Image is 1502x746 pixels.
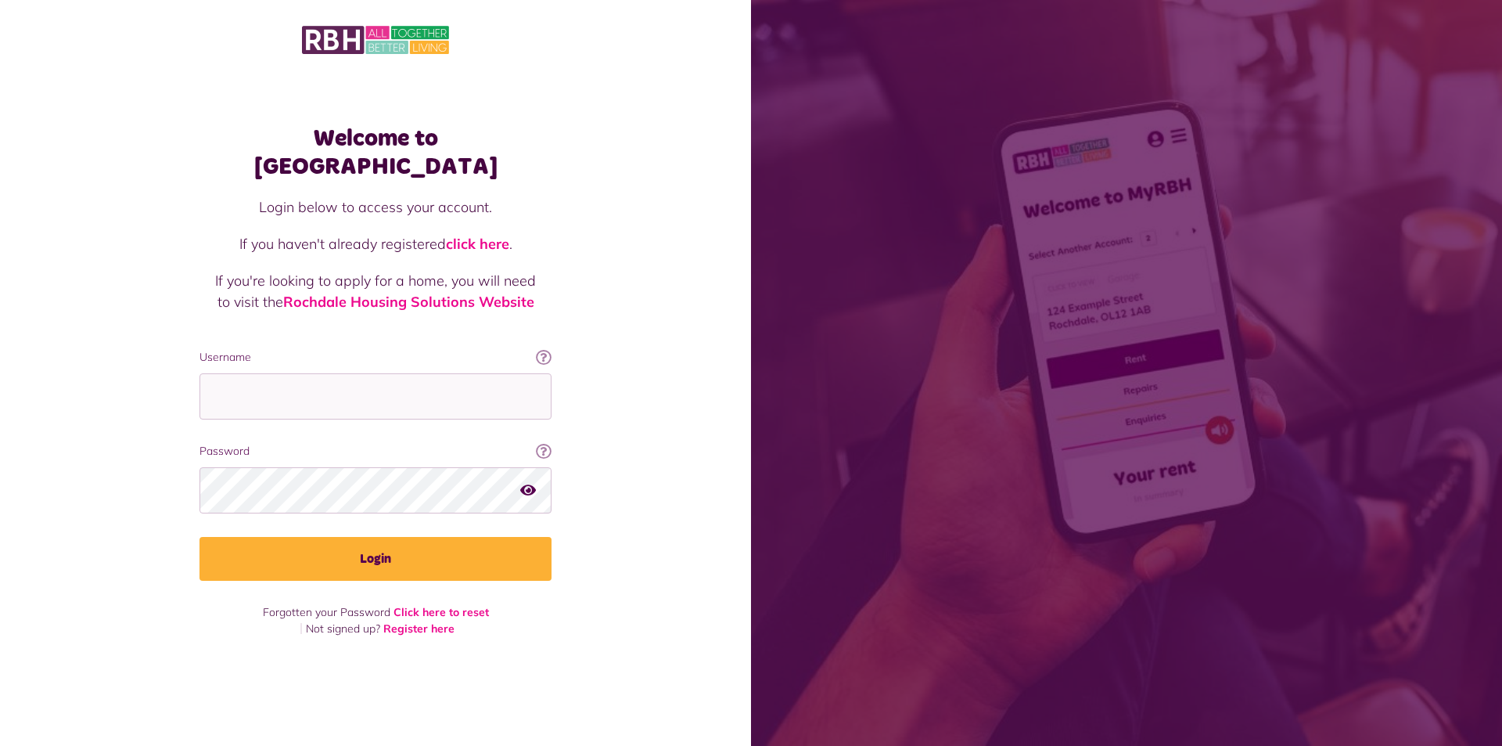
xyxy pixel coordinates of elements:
[199,349,552,366] label: Username
[199,443,552,459] label: Password
[215,270,536,312] p: If you're looking to apply for a home, you will need to visit the
[283,293,534,311] a: Rochdale Housing Solutions Website
[302,23,449,56] img: MyRBH
[306,622,380,636] span: Not signed up?
[446,235,509,253] a: click here
[215,233,536,254] p: If you haven't already registered .
[263,605,390,619] span: Forgotten your Password
[199,124,552,181] h1: Welcome to [GEOGRAPHIC_DATA]
[393,605,489,619] a: Click here to reset
[383,622,455,636] a: Register here
[199,537,552,581] button: Login
[215,196,536,218] p: Login below to access your account.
